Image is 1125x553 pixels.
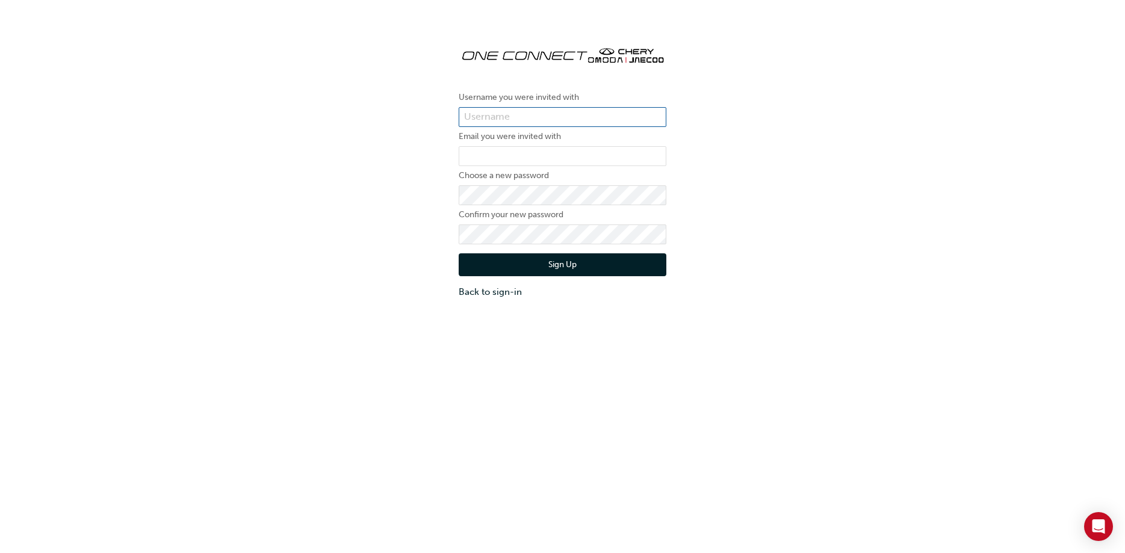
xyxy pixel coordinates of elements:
[459,129,666,144] label: Email you were invited with
[459,90,666,105] label: Username you were invited with
[459,36,666,72] img: oneconnect
[459,168,666,183] label: Choose a new password
[459,107,666,128] input: Username
[459,253,666,276] button: Sign Up
[1084,512,1113,541] div: Open Intercom Messenger
[459,285,666,299] a: Back to sign-in
[459,208,666,222] label: Confirm your new password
